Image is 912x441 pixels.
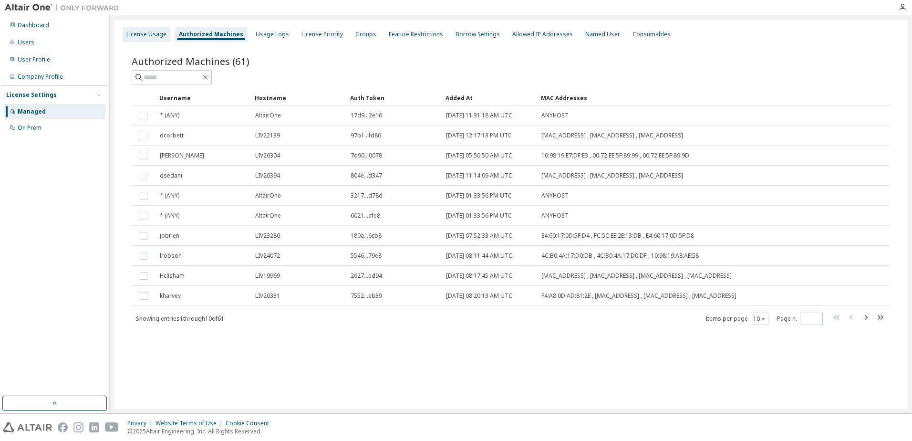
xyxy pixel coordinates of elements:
div: Added At [446,90,533,105]
span: 6021...afe8 [351,212,380,220]
span: ANYHOST [541,192,569,199]
div: Consumables [632,31,671,38]
div: Dashboard [18,21,49,29]
span: F4:A8:0D:AD:81:2E , [MAC_ADDRESS] , [MAC_ADDRESS] , [MAC_ADDRESS] [541,292,736,300]
span: [DATE] 01:33:56 PM UTC [446,212,512,220]
div: Website Terms of Use [155,420,226,427]
span: LIV22139 [255,132,280,139]
span: LIV19969 [255,272,280,280]
span: LIV20331 [255,292,280,300]
div: Username [159,90,247,105]
span: Authorized Machines (61) [132,54,249,68]
span: LIV20394 [255,172,280,179]
span: 7d90...0078 [351,152,382,159]
img: Altair One [5,3,124,12]
p: © 2025 Altair Engineering, Inc. All Rights Reserved. [127,427,275,435]
span: Showing entries 1 through 10 of 61 [136,315,224,323]
span: [DATE] 08:17:45 AM UTC [446,272,512,280]
span: [DATE] 12:17:13 PM UTC [446,132,512,139]
span: Hclisham [160,272,185,280]
img: youtube.svg [105,422,119,432]
div: Hostname [255,90,342,105]
span: ANYHOST [541,212,569,220]
span: [DATE] 08:20:13 AM UTC [446,292,512,300]
span: [DATE] 05:50:50 AM UTC [446,152,512,159]
div: Managed [18,108,46,115]
span: 2627...ed94 [351,272,382,280]
span: Page n. [777,313,823,325]
span: 804e...d347 [351,172,382,179]
span: [DATE] 08:11:44 AM UTC [446,252,512,260]
span: [DATE] 07:52:33 AM UTC [446,232,512,240]
button: 10 [753,315,766,323]
img: instagram.svg [73,422,83,432]
span: 180a...6cb8 [351,232,382,240]
img: linkedin.svg [89,422,99,432]
span: 7552...eb39 [351,292,382,300]
span: ANYHOST [541,112,569,119]
span: 4C:B0:4A:17:D0:DB , 4C:B0:4A:17:D0:DF , 10:98:19:A8:AE:58 [541,252,699,260]
span: * (ANY) [160,112,179,119]
div: Groups [355,31,376,38]
span: [DATE] 11:31:18 AM UTC [446,112,512,119]
div: License Settings [6,91,57,99]
span: AltairOne [255,112,281,119]
span: AltairOne [255,192,281,199]
span: 97b1...fd86 [351,132,381,139]
div: Company Profile [18,73,63,81]
div: License Usage [126,31,166,38]
img: facebook.svg [58,422,68,432]
div: Auth Token [350,90,438,105]
div: Allowed IP Addresses [512,31,573,38]
div: On Prem [18,124,41,132]
span: [PERSON_NAME] [160,152,204,159]
span: [DATE] 01:33:56 PM UTC [446,192,512,199]
div: Feature Restrictions [389,31,443,38]
span: [DATE] 11:14:09 AM UTC [446,172,512,179]
img: altair_logo.svg [3,422,52,432]
div: Users [18,39,34,46]
div: User Profile [18,56,50,63]
span: kharvey [160,292,181,300]
div: Borrow Settings [456,31,500,38]
span: LIV23280 [255,232,280,240]
span: 3217...d78d [351,192,383,199]
span: dcorbett [160,132,184,139]
span: E4:60:17:0D:5F:D4 , FC:5C:EE:2E:13:DB , E4:60:17:0D:5F:D8 [541,232,694,240]
div: Named User [585,31,620,38]
span: 10:98:19:E7:DF:E3 , 00:72:EE:5F:89:99 , 00:72:EE:5F:89:9D [541,152,689,159]
span: [MAC_ADDRESS] , [MAC_ADDRESS] , [MAC_ADDRESS] , [MAC_ADDRESS] [541,272,732,280]
div: Usage Logs [256,31,289,38]
span: 17d9...2e16 [351,112,382,119]
span: * (ANY) [160,212,179,220]
span: [MAC_ADDRESS] , [MAC_ADDRESS] , [MAC_ADDRESS] [541,132,683,139]
div: License Priority [301,31,343,38]
span: lrobson [160,252,182,260]
span: * (ANY) [160,192,179,199]
span: jobrien [160,232,179,240]
div: Privacy [127,420,155,427]
span: 5546...79e8 [351,252,382,260]
span: [MAC_ADDRESS] , [MAC_ADDRESS] , [MAC_ADDRESS] [541,172,683,179]
span: LIV24072 [255,252,280,260]
span: LIV26304 [255,152,280,159]
div: Authorized Machines [179,31,243,38]
div: MAC Addresses [541,90,793,105]
div: Cookie Consent [226,420,275,427]
span: AltairOne [255,212,281,220]
span: Items per page [705,313,768,325]
span: dsedani [160,172,182,179]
